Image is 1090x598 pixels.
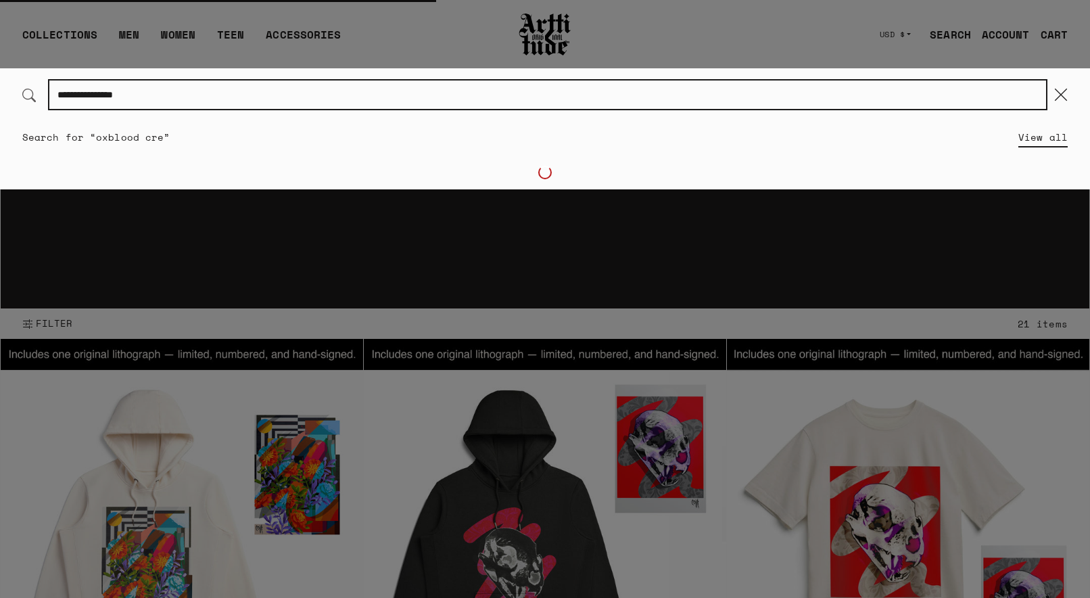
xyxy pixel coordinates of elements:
span: Search for “oxblood cre” [22,130,170,144]
a: Search for “oxblood cre” [22,131,170,144]
span: View all [1018,131,1068,144]
input: Search... [49,80,1046,109]
button: Close [1046,80,1076,110]
a: View all [1018,122,1068,152]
